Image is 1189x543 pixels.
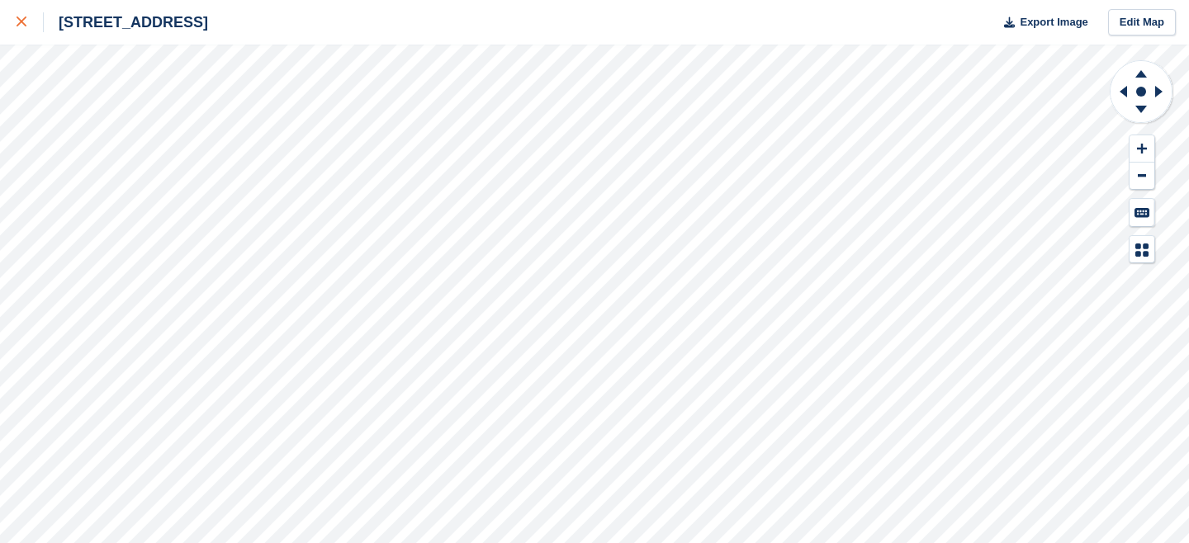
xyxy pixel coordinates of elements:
button: Map Legend [1130,236,1154,263]
button: Export Image [994,9,1088,36]
span: Export Image [1020,14,1087,31]
button: Zoom Out [1130,163,1154,190]
div: [STREET_ADDRESS] [44,12,208,32]
a: Edit Map [1108,9,1176,36]
button: Zoom In [1130,135,1154,163]
button: Keyboard Shortcuts [1130,199,1154,226]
